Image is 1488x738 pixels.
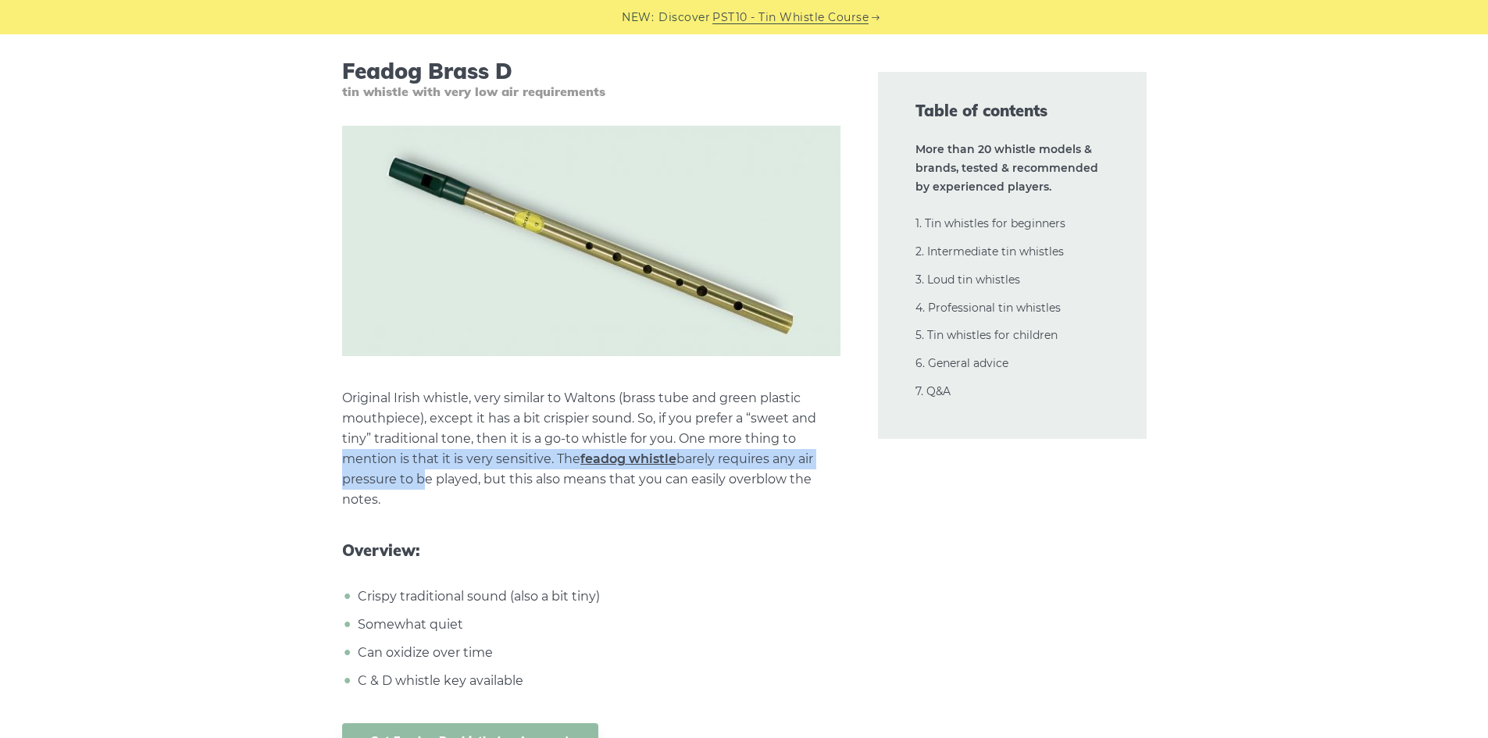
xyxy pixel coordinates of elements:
li: Can oxidize over time [354,643,840,663]
span: NEW: [622,9,654,27]
li: Somewhat quiet [354,615,840,635]
span: Discover [658,9,710,27]
span: tin whistle with very low air requirements [342,84,840,99]
a: 3. Loud tin whistles [915,273,1020,287]
a: 5. Tin whistles for children [915,328,1058,342]
li: Crispy traditional sound (also a bit tiny) [354,586,840,607]
a: 6. General advice [915,356,1008,370]
img: Feadog brass D tin whistle [342,126,840,356]
strong: More than 20 whistle models & brands, tested & recommended by experienced players. [915,142,1098,194]
p: Original Irish whistle, very similar to Waltons (brass tube and green plastic mouthpiece), except... [342,388,840,510]
h3: Feadog Brass D [342,58,840,99]
span: Overview: [342,541,840,560]
a: 4. Professional tin whistles [915,301,1061,315]
a: 1. Tin whistles for beginners [915,216,1065,230]
a: 2. Intermediate tin whistles [915,244,1064,258]
a: 7. Q&A [915,384,951,398]
a: PST10 - Tin Whistle Course [712,9,869,27]
li: C & D whistle key available [354,671,840,691]
a: feadog whistle [580,451,676,466]
span: Table of contents [915,100,1109,122]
